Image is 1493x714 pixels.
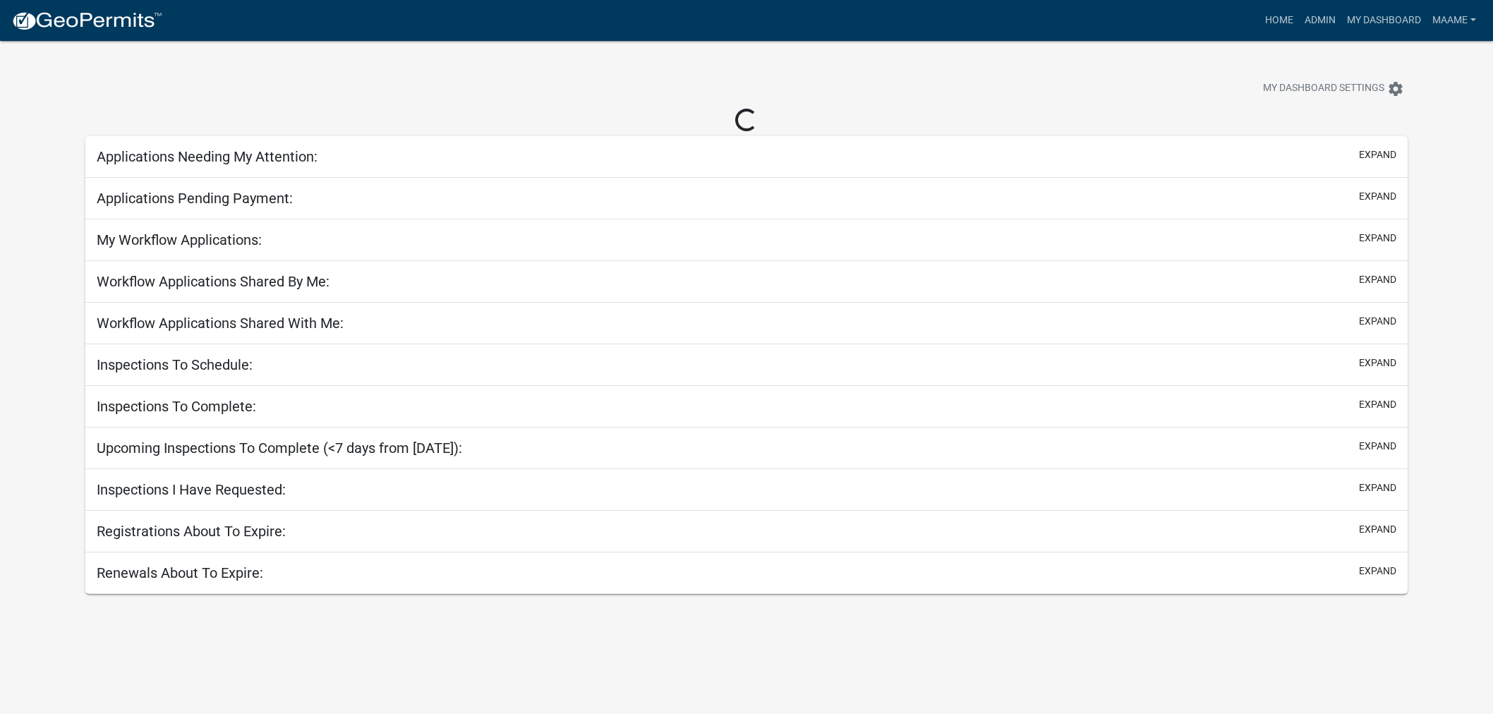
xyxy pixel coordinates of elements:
button: expand [1359,564,1396,579]
a: Maame [1427,7,1482,34]
h5: Inspections To Complete: [97,398,256,415]
i: settings [1387,80,1404,97]
h5: My Workflow Applications: [97,231,262,248]
h5: Upcoming Inspections To Complete (<7 days from [DATE]): [97,440,462,456]
h5: Renewals About To Expire: [97,564,263,581]
button: expand [1359,272,1396,287]
h5: Inspections I Have Requested: [97,481,286,498]
h5: Inspections To Schedule: [97,356,253,373]
a: My Dashboard [1341,7,1427,34]
button: expand [1359,522,1396,537]
button: My Dashboard Settingssettings [1252,75,1415,102]
h5: Workflow Applications Shared By Me: [97,273,330,290]
a: Home [1259,7,1299,34]
h5: Applications Pending Payment: [97,190,293,207]
button: expand [1359,397,1396,412]
h5: Registrations About To Expire: [97,523,286,540]
button: expand [1359,231,1396,246]
h5: Workflow Applications Shared With Me: [97,315,344,332]
h5: Applications Needing My Attention: [97,148,318,165]
button: expand [1359,314,1396,329]
a: Admin [1299,7,1341,34]
button: expand [1359,356,1396,370]
span: My Dashboard Settings [1263,80,1384,97]
button: expand [1359,189,1396,204]
button: expand [1359,480,1396,495]
button: expand [1359,439,1396,454]
button: expand [1359,147,1396,162]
